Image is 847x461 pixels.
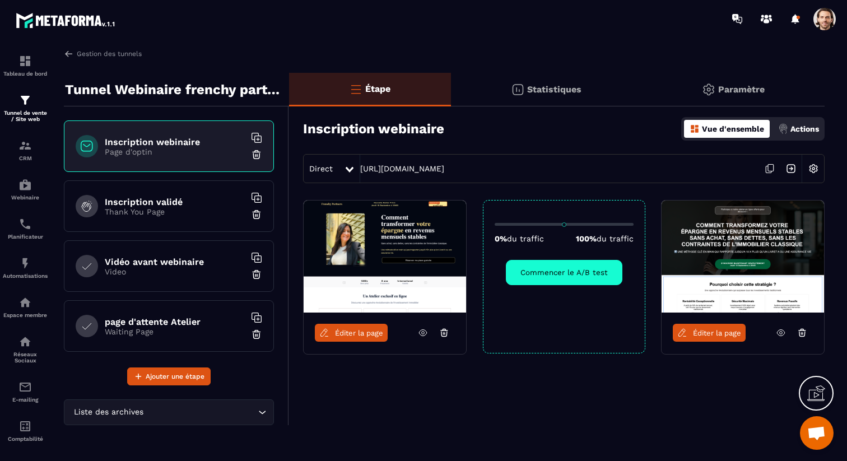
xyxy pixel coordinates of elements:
[105,267,245,276] p: Video
[18,296,32,309] img: automations
[3,71,48,77] p: Tableau de bord
[3,436,48,442] p: Comptabilité
[18,139,32,152] img: formation
[702,124,764,133] p: Vue d'ensemble
[673,324,746,342] a: Éditer la page
[3,248,48,287] a: automationsautomationsAutomatisations
[105,257,245,267] h6: Vidéo avant webinaire
[251,269,262,280] img: trash
[18,54,32,68] img: formation
[3,351,48,364] p: Réseaux Sociaux
[315,324,388,342] a: Éditer la page
[105,327,245,336] p: Waiting Page
[3,131,48,170] a: formationformationCRM
[105,316,245,327] h6: page d'attente Atelier
[495,234,544,243] p: 0%
[790,124,819,133] p: Actions
[3,110,48,122] p: Tunnel de vente / Site web
[71,406,146,418] span: Liste des archives
[349,82,362,96] img: bars-o.4a397970.svg
[3,194,48,201] p: Webinaire
[778,124,788,134] img: actions.d6e523a2.png
[3,85,48,131] a: formationformationTunnel de vente / Site web
[16,10,117,30] img: logo
[702,83,715,96] img: setting-gr.5f69749f.svg
[105,207,245,216] p: Thank You Page
[65,78,281,101] p: Tunnel Webinaire frenchy partners
[146,406,255,418] input: Search for option
[303,121,444,137] h3: Inscription webinaire
[360,164,444,173] a: [URL][DOMAIN_NAME]
[64,49,74,59] img: arrow
[18,178,32,192] img: automations
[690,124,700,134] img: dashboard-orange.40269519.svg
[597,234,634,243] span: du traffic
[146,371,204,382] span: Ajouter une étape
[309,164,333,173] span: Direct
[251,149,262,160] img: trash
[506,260,622,285] button: Commencer le A/B test
[507,234,544,243] span: du traffic
[3,397,48,403] p: E-mailing
[3,209,48,248] a: schedulerschedulerPlanificateur
[18,257,32,270] img: automations
[511,83,524,96] img: stats.20deebd0.svg
[3,170,48,209] a: automationsautomationsWebinaire
[3,155,48,161] p: CRM
[803,158,824,179] img: setting-w.858f3a88.svg
[105,137,245,147] h6: Inscription webinaire
[3,327,48,372] a: social-networksocial-networkRéseaux Sociaux
[365,83,390,94] p: Étape
[527,84,581,95] p: Statistiques
[3,273,48,279] p: Automatisations
[3,234,48,240] p: Planificateur
[105,197,245,207] h6: Inscription validé
[105,147,245,156] p: Page d'optin
[64,399,274,425] div: Search for option
[780,158,802,179] img: arrow-next.bcc2205e.svg
[718,84,765,95] p: Paramètre
[304,201,466,313] img: image
[251,209,262,220] img: trash
[800,416,834,450] a: Ouvrir le chat
[662,201,824,313] img: image
[3,287,48,327] a: automationsautomationsEspace membre
[18,335,32,348] img: social-network
[18,380,32,394] img: email
[3,312,48,318] p: Espace membre
[693,329,741,337] span: Éditer la page
[127,367,211,385] button: Ajouter une étape
[18,217,32,231] img: scheduler
[64,49,142,59] a: Gestion des tunnels
[576,234,634,243] p: 100%
[251,329,262,340] img: trash
[3,411,48,450] a: accountantaccountantComptabilité
[18,94,32,107] img: formation
[3,372,48,411] a: emailemailE-mailing
[3,46,48,85] a: formationformationTableau de bord
[18,420,32,433] img: accountant
[335,329,383,337] span: Éditer la page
